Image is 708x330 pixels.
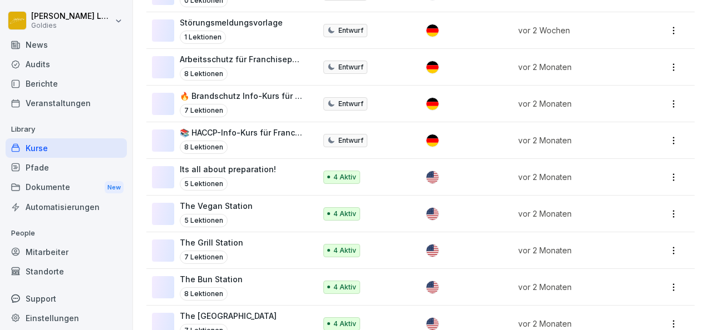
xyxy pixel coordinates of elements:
p: 8 Lektionen [180,141,228,154]
a: Einstellungen [6,308,127,328]
img: us.svg [426,281,439,293]
img: de.svg [426,61,439,73]
p: [PERSON_NAME] Loska [31,12,112,21]
p: 🔥 Brandschutz Info-Kurs für Franchisepartner:innen [180,90,304,102]
p: 4 Aktiv [333,209,356,219]
p: 4 Aktiv [333,246,356,256]
img: us.svg [426,318,439,330]
p: vor 2 Monaten [518,171,636,183]
p: 7 Lektionen [180,104,228,117]
div: New [105,181,124,194]
img: de.svg [426,24,439,37]
p: Entwurf [338,26,363,36]
p: Entwurf [338,99,363,109]
p: Library [6,121,127,138]
a: DokumenteNew [6,177,127,198]
p: Arbeitsschutz für Franchisepartner:innen [180,53,304,65]
div: Dokumente [6,177,127,198]
p: vor 2 Monaten [518,61,636,73]
a: Pfade [6,158,127,177]
p: Goldies [31,22,112,29]
a: Kurse [6,138,127,158]
p: vor 2 Monaten [518,98,636,109]
img: us.svg [426,244,439,257]
p: vor 2 Monaten [518,318,636,329]
p: 1 Lektionen [180,31,226,44]
p: Störungsmeldungsvorlage [180,17,283,28]
img: de.svg [426,98,439,110]
img: de.svg [426,134,439,147]
p: vor 2 Monaten [518,134,636,146]
a: Mitarbeiter [6,242,127,262]
p: 5 Lektionen [180,214,228,227]
a: News [6,35,127,54]
p: 8 Lektionen [180,287,228,301]
div: Support [6,289,127,308]
p: People [6,224,127,242]
a: Standorte [6,262,127,281]
a: Audits [6,54,127,74]
p: The Bun Station [180,273,243,285]
a: Automatisierungen [6,197,127,217]
p: Entwurf [338,136,363,146]
p: 5 Lektionen [180,177,228,191]
img: us.svg [426,171,439,183]
p: vor 2 Monaten [518,244,636,256]
p: The Grill Station [180,237,243,248]
p: The Vegan Station [180,200,253,212]
img: us.svg [426,208,439,220]
p: 📚 HACCP-Info-Kurs für Franchisepartner:innen [180,127,304,138]
p: vor 2 Monaten [518,281,636,293]
a: Berichte [6,74,127,93]
p: 4 Aktiv [333,319,356,329]
p: 4 Aktiv [333,282,356,292]
p: Entwurf [338,62,363,72]
a: Veranstaltungen [6,93,127,113]
p: 4 Aktiv [333,172,356,182]
p: The [GEOGRAPHIC_DATA] [180,310,277,322]
p: vor 2 Wochen [518,24,636,36]
p: 8 Lektionen [180,67,228,81]
p: Its all about preparation! [180,163,276,175]
p: vor 2 Monaten [518,208,636,219]
p: 7 Lektionen [180,251,228,264]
